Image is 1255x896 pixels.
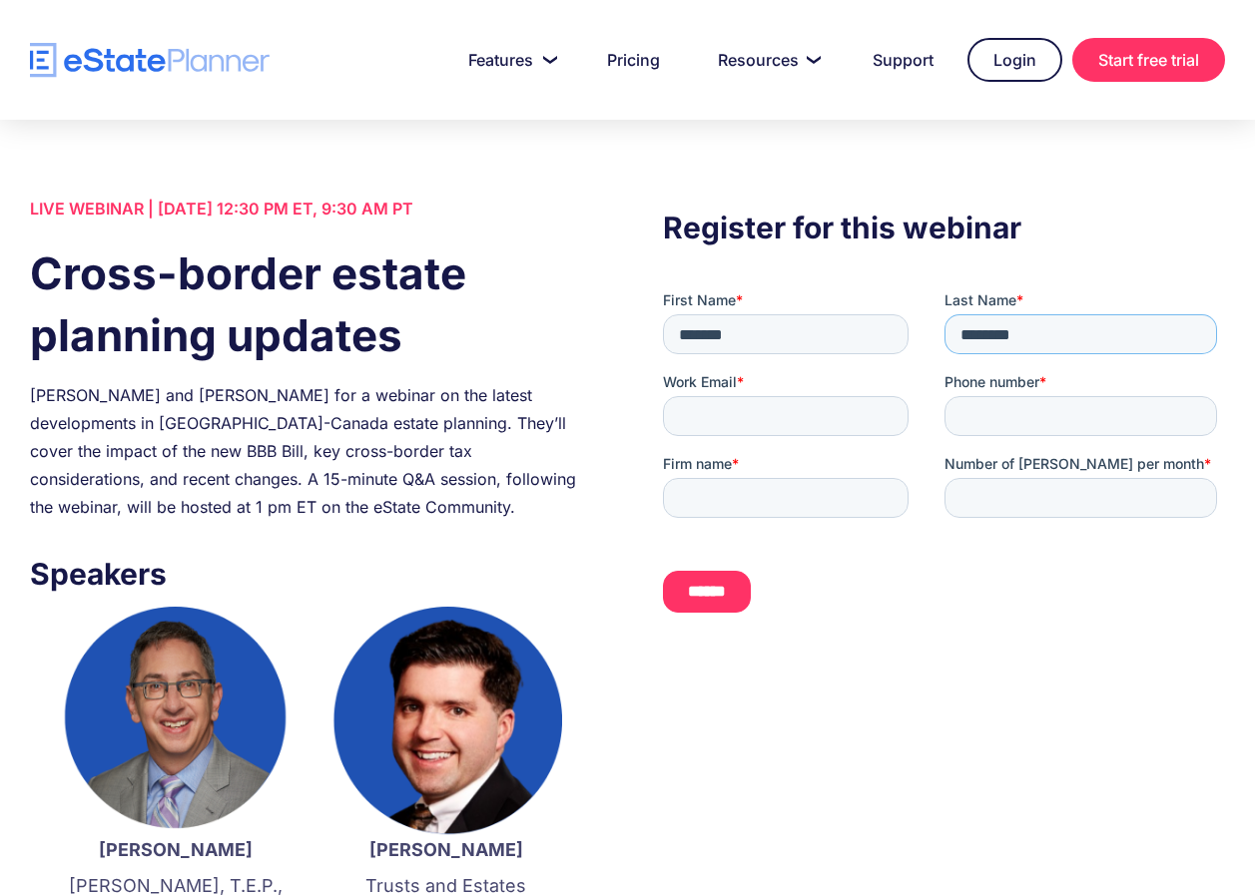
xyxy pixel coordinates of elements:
a: Features [444,40,573,80]
h3: Register for this webinar [663,205,1225,250]
a: Resources [694,40,839,80]
h1: Cross-border estate planning updates [30,242,592,366]
a: Pricing [583,40,684,80]
strong: [PERSON_NAME] [99,839,253,860]
strong: [PERSON_NAME] [369,839,523,860]
a: Start free trial [1072,38,1225,82]
iframe: Form 0 [663,290,1225,630]
a: Support [849,40,957,80]
div: [PERSON_NAME] and [PERSON_NAME] for a webinar on the latest developments in [GEOGRAPHIC_DATA]-Can... [30,381,592,521]
a: Login [967,38,1062,82]
a: home [30,43,270,78]
div: LIVE WEBINAR | [DATE] 12:30 PM ET, 9:30 AM PT [30,195,592,223]
h3: Speakers [30,551,592,597]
